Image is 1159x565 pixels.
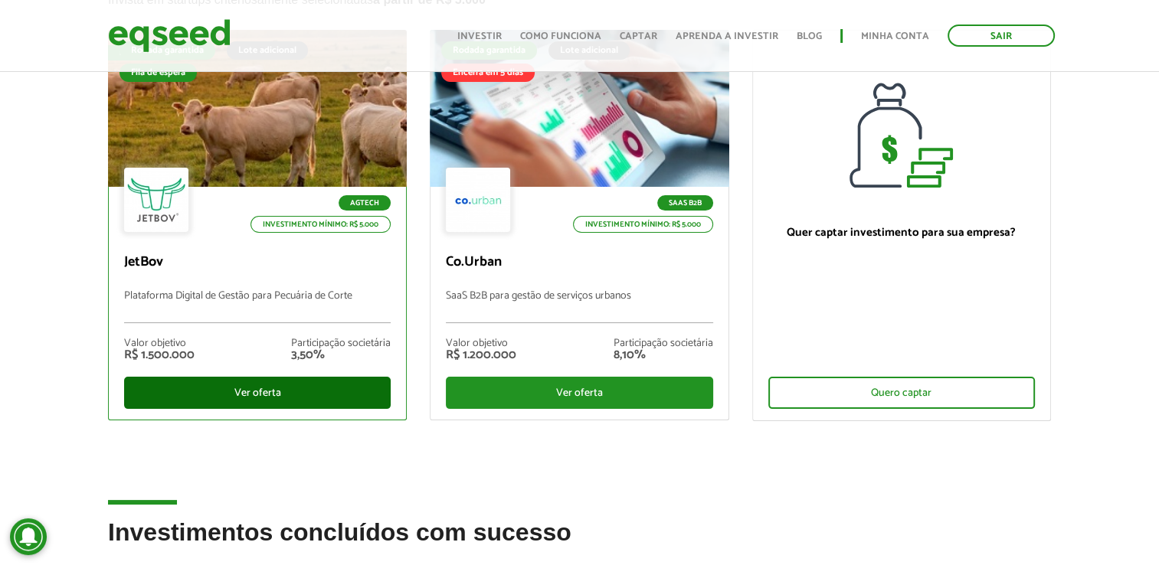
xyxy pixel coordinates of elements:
div: Ver oferta [124,377,391,409]
div: Quero captar [768,377,1035,409]
div: 3,50% [291,349,391,361]
a: Blog [797,31,822,41]
div: Participação societária [614,338,713,349]
p: Co.Urban [446,254,712,271]
p: SaaS B2B [657,195,713,211]
div: Valor objetivo [124,338,195,349]
div: Participação societária [291,338,391,349]
div: R$ 1.500.000 [124,349,195,361]
p: JetBov [124,254,391,271]
a: Minha conta [861,31,929,41]
div: Ver oferta [446,377,712,409]
a: Como funciona [520,31,601,41]
p: Agtech [339,195,391,211]
div: R$ 1.200.000 [446,349,516,361]
div: Fila de espera [120,64,197,82]
a: Quer captar investimento para sua empresa? Quero captar [752,30,1051,421]
img: EqSeed [108,15,231,56]
a: Aprenda a investir [676,31,778,41]
div: Valor objetivo [446,338,516,349]
p: Plataforma Digital de Gestão para Pecuária de Corte [124,290,391,323]
p: Quer captar investimento para sua empresa? [768,226,1035,240]
p: SaaS B2B para gestão de serviços urbanos [446,290,712,323]
div: 8,10% [614,349,713,361]
div: Encerra em 5 dias [441,64,535,82]
a: Rodada garantida Lote adicional Encerra em 5 dias SaaS B2B Investimento mínimo: R$ 5.000 Co.Urban... [430,30,728,420]
a: Captar [620,31,657,41]
p: Investimento mínimo: R$ 5.000 [573,216,713,233]
p: Investimento mínimo: R$ 5.000 [250,216,391,233]
a: Investir [457,31,502,41]
a: Sair [948,24,1055,47]
a: Fila de espera Rodada garantida Lote adicional Fila de espera Agtech Investimento mínimo: R$ 5.00... [108,30,407,420]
